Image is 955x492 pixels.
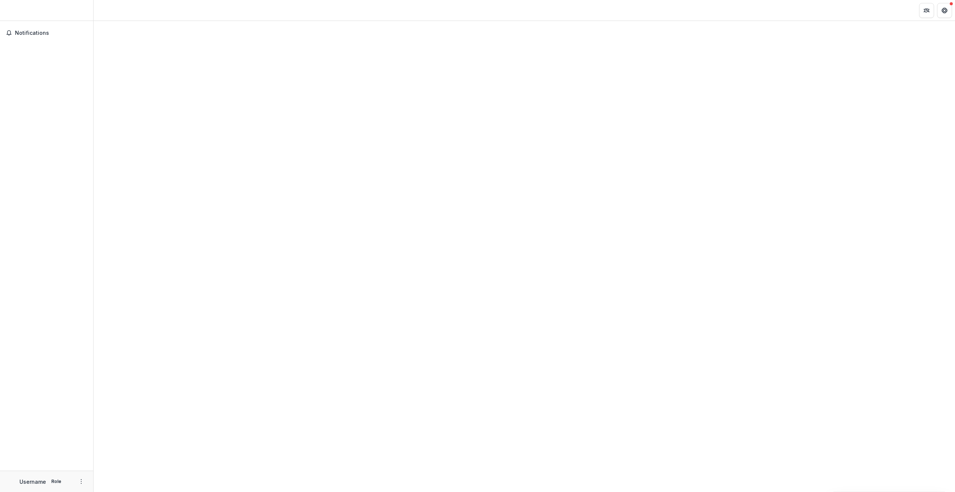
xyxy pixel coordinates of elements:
[19,478,46,486] p: Username
[49,478,64,485] p: Role
[3,27,90,39] button: Notifications
[15,30,87,36] span: Notifications
[77,477,86,486] button: More
[937,3,952,18] button: Get Help
[919,3,934,18] button: Partners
